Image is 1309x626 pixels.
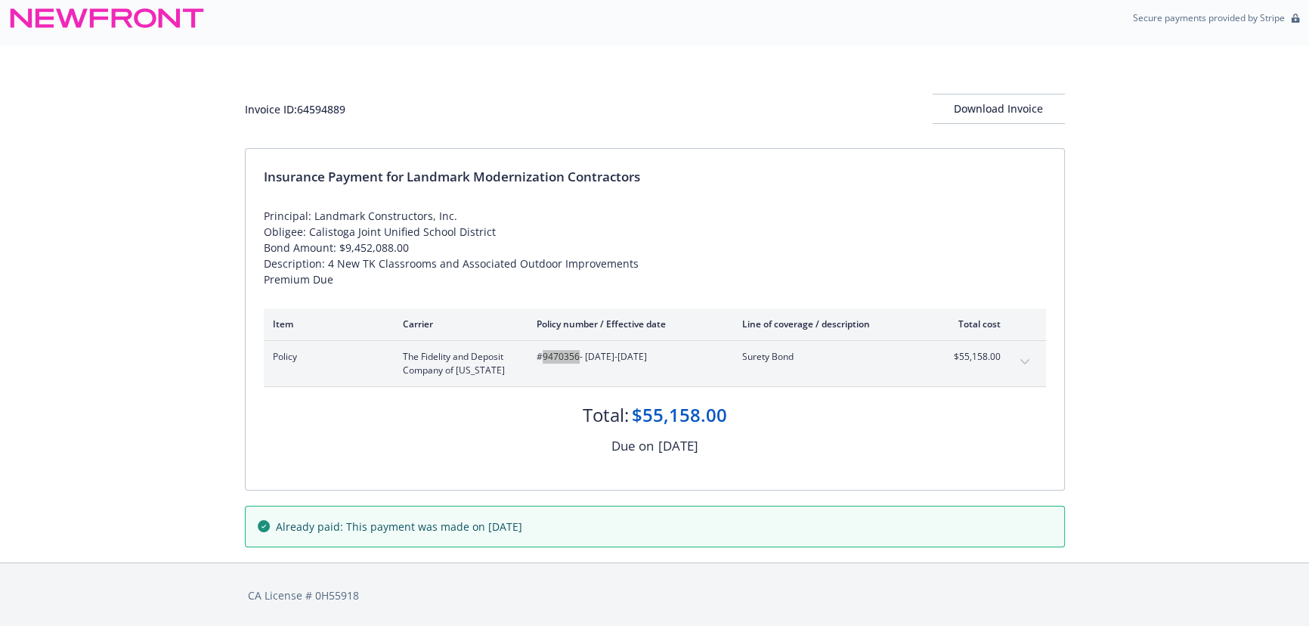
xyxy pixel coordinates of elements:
[403,350,512,377] span: The Fidelity and Deposit Company of [US_STATE]
[245,101,345,117] div: Invoice ID: 64594889
[583,402,629,428] div: Total:
[742,350,920,364] span: Surety Bond
[276,519,522,535] span: Already paid: This payment was made on [DATE]
[632,402,727,428] div: $55,158.00
[403,318,512,330] div: Carrier
[1133,11,1285,24] p: Secure payments provided by Stripe
[537,350,718,364] span: #9470356 - [DATE]-[DATE]
[537,318,718,330] div: Policy number / Effective date
[273,350,379,364] span: Policy
[933,95,1065,123] div: Download Invoice
[658,436,698,456] div: [DATE]
[273,318,379,330] div: Item
[1013,350,1037,374] button: expand content
[611,436,654,456] div: Due on
[248,587,1062,603] div: CA License # 0H55918
[944,350,1001,364] span: $55,158.00
[264,208,1046,287] div: Principal: Landmark Constructors, Inc. Obligee: Calistoga Joint Unified School District Bond Amou...
[742,318,920,330] div: Line of coverage / description
[264,167,1046,187] div: Insurance Payment for Landmark Modernization Contractors
[944,318,1001,330] div: Total cost
[264,341,1046,386] div: PolicyThe Fidelity and Deposit Company of [US_STATE]#9470356- [DATE]-[DATE]Surety Bond$55,158.00e...
[933,94,1065,124] button: Download Invoice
